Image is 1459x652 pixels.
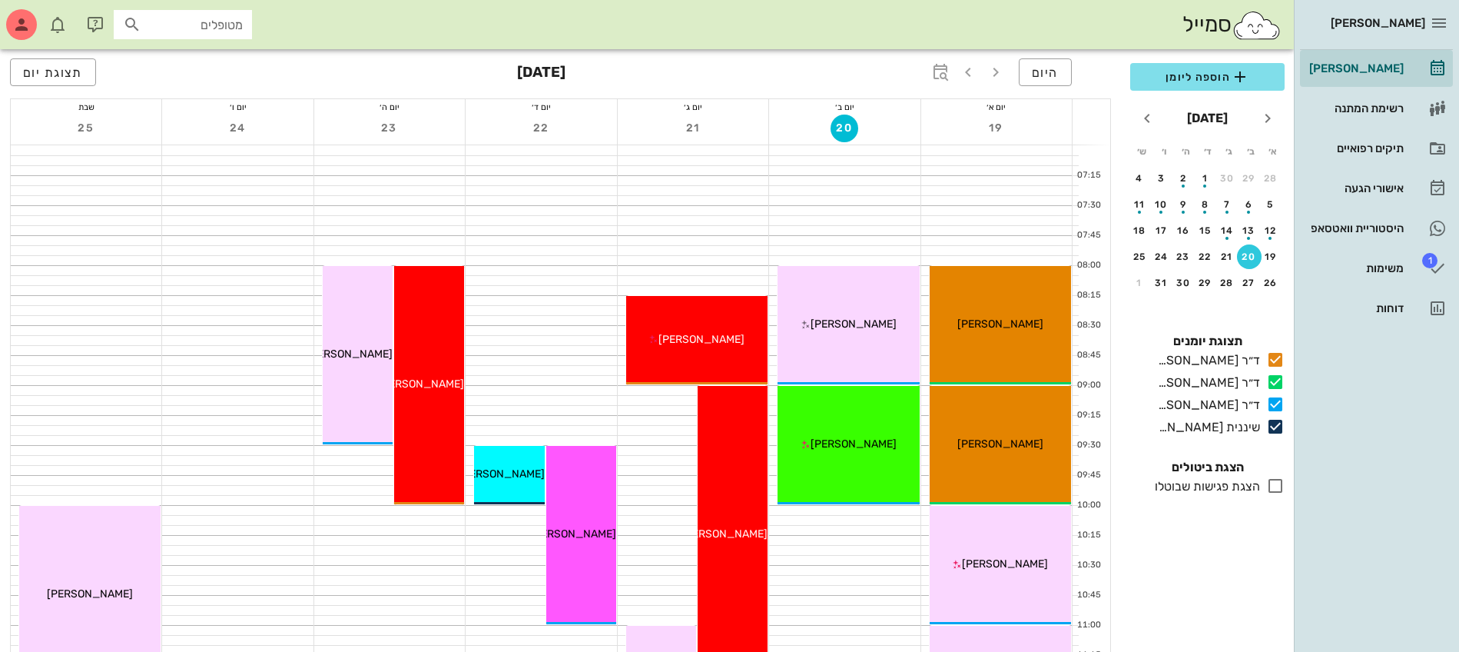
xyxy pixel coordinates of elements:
[1306,222,1404,235] div: היסטוריית וואטסאפ
[1171,225,1195,236] div: 16
[1258,218,1283,243] button: 12
[1073,229,1104,242] div: 07:45
[1171,192,1195,217] button: 9
[1149,192,1174,217] button: 10
[1153,138,1173,165] th: ו׳
[1073,589,1104,602] div: 10:45
[1219,138,1239,165] th: ג׳
[1258,244,1283,269] button: 19
[466,99,616,115] div: יום ד׳
[1127,192,1152,217] button: 11
[1237,199,1262,210] div: 6
[1193,225,1218,236] div: 15
[1237,278,1262,288] div: 27
[1331,16,1425,30] span: [PERSON_NAME]
[1306,62,1404,75] div: [PERSON_NAME]
[679,115,707,142] button: 21
[1197,138,1217,165] th: ד׳
[1149,271,1174,295] button: 31
[811,437,897,451] span: [PERSON_NAME]
[1130,63,1285,91] button: הוספה ליומן
[1127,244,1152,269] button: 25
[1300,250,1453,287] a: תגמשימות
[1073,469,1104,482] div: 09:45
[307,348,393,361] span: [PERSON_NAME]
[1073,319,1104,332] div: 08:30
[1215,225,1239,236] div: 14
[1152,418,1260,437] div: שיננית [PERSON_NAME]
[1127,173,1152,184] div: 4
[1193,244,1218,269] button: 22
[1237,271,1262,295] button: 27
[1237,225,1262,236] div: 13
[1215,218,1239,243] button: 14
[1193,251,1218,262] div: 22
[1215,166,1239,191] button: 30
[1073,199,1104,212] div: 07:30
[658,333,744,346] span: [PERSON_NAME]
[1127,271,1152,295] button: 1
[1232,10,1282,41] img: SmileCloud logo
[1300,50,1453,87] a: [PERSON_NAME]
[1263,138,1283,165] th: א׳
[1171,166,1195,191] button: 2
[1181,103,1234,134] button: [DATE]
[1149,218,1174,243] button: 17
[1215,244,1239,269] button: 21
[11,99,161,115] div: שבת
[1215,251,1239,262] div: 21
[1127,218,1152,243] button: 18
[1258,192,1283,217] button: 5
[47,587,133,600] span: [PERSON_NAME]
[1133,105,1161,132] button: חודש הבא
[1422,253,1437,268] span: תג
[1019,58,1072,86] button: היום
[314,99,465,115] div: יום ה׳
[1215,192,1239,217] button: 7
[1171,218,1195,243] button: 16
[72,115,100,142] button: 25
[1073,289,1104,302] div: 08:15
[1032,65,1059,80] span: היום
[1152,396,1260,414] div: ד״ר [PERSON_NAME]
[1073,349,1104,362] div: 08:45
[1237,192,1262,217] button: 6
[1132,138,1152,165] th: ש׳
[1258,225,1283,236] div: 12
[1073,439,1104,452] div: 09:30
[1300,90,1453,127] a: רשימת המתנה
[1258,199,1283,210] div: 5
[1193,199,1218,210] div: 8
[1073,619,1104,632] div: 11:00
[983,121,1010,135] span: 19
[1073,379,1104,392] div: 09:00
[45,12,55,22] span: תג
[1073,409,1104,422] div: 09:15
[224,121,252,135] span: 24
[1300,290,1453,327] a: דוחות
[679,121,707,135] span: 21
[957,437,1043,451] span: [PERSON_NAME]
[1127,225,1152,236] div: 18
[1149,225,1174,236] div: 17
[1149,251,1174,262] div: 24
[1127,166,1152,191] button: 4
[1193,218,1218,243] button: 15
[1237,166,1262,191] button: 29
[1171,199,1195,210] div: 9
[618,99,768,115] div: יום ג׳
[1193,192,1218,217] button: 8
[1215,278,1239,288] div: 28
[1193,271,1218,295] button: 29
[376,115,403,142] button: 23
[1258,271,1283,295] button: 26
[1171,271,1195,295] button: 30
[769,99,920,115] div: יום ב׳
[1149,166,1174,191] button: 3
[1237,244,1262,269] button: 20
[1130,332,1285,351] h4: תצוגת יומנים
[1306,262,1404,274] div: משימות
[1258,166,1283,191] button: 28
[1237,218,1262,243] button: 13
[1306,302,1404,314] div: דוחות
